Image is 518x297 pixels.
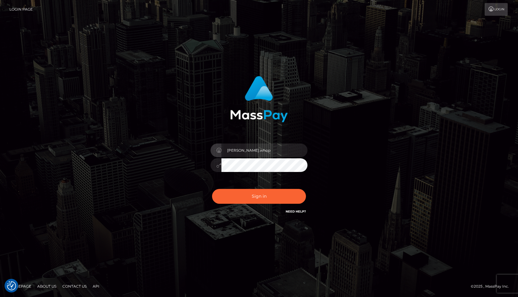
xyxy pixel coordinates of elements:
[221,144,307,157] input: Username...
[212,189,306,204] button: Sign in
[9,3,33,16] a: Login Page
[286,210,306,213] a: Need Help?
[35,282,59,291] a: About Us
[7,281,16,290] img: Revisit consent button
[230,76,288,122] img: MassPay Login
[471,283,513,290] div: © 2025 , MassPay Inc.
[90,282,102,291] a: API
[7,282,34,291] a: Homepage
[7,281,16,290] button: Consent Preferences
[485,3,508,16] a: Login
[60,282,89,291] a: Contact Us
